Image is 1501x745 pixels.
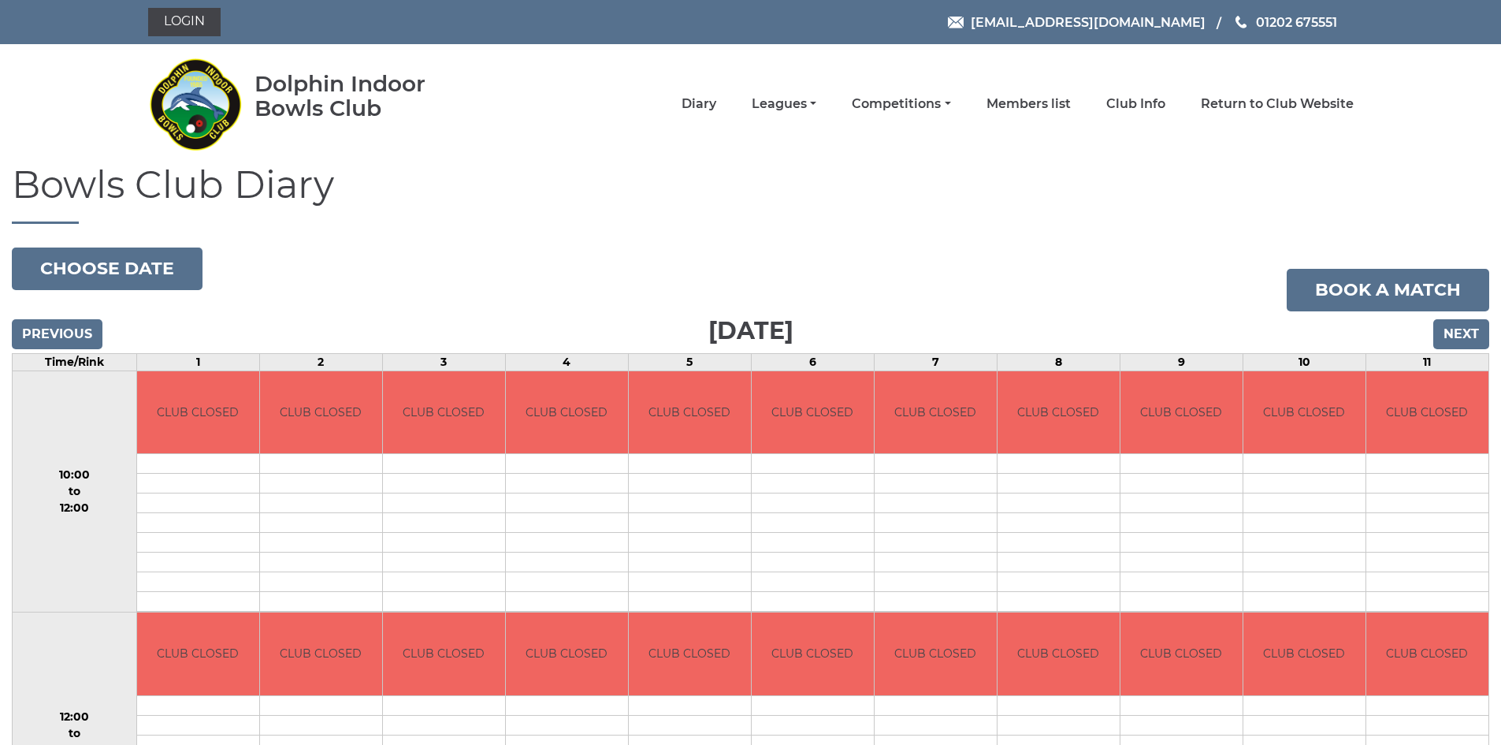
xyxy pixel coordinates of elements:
[1243,613,1365,695] td: CLUB CLOSED
[1201,95,1354,113] a: Return to Club Website
[260,371,382,454] td: CLUB CLOSED
[971,14,1206,29] span: [EMAIL_ADDRESS][DOMAIN_NAME]
[1233,13,1337,32] a: Phone us 01202 675551
[383,613,505,695] td: CLUB CLOSED
[13,353,137,371] td: Time/Rink
[752,613,874,695] td: CLUB CLOSED
[382,353,505,371] td: 3
[12,248,202,290] button: Choose date
[136,353,259,371] td: 1
[13,371,137,613] td: 10:00 to 12:00
[997,353,1120,371] td: 8
[148,8,221,36] a: Login
[12,164,1489,224] h1: Bowls Club Diary
[948,13,1206,32] a: Email [EMAIL_ADDRESS][DOMAIN_NAME]
[752,95,816,113] a: Leagues
[874,353,997,371] td: 7
[506,613,628,695] td: CLUB CLOSED
[998,371,1120,454] td: CLUB CLOSED
[1120,353,1243,371] td: 9
[1287,269,1489,311] a: Book a match
[948,17,964,28] img: Email
[751,353,874,371] td: 6
[1120,371,1243,454] td: CLUB CLOSED
[682,95,716,113] a: Diary
[1365,353,1488,371] td: 11
[255,72,476,121] div: Dolphin Indoor Bowls Club
[260,613,382,695] td: CLUB CLOSED
[148,49,243,159] img: Dolphin Indoor Bowls Club
[986,95,1071,113] a: Members list
[1243,353,1365,371] td: 10
[1106,95,1165,113] a: Club Info
[629,613,751,695] td: CLUB CLOSED
[875,613,997,695] td: CLUB CLOSED
[998,613,1120,695] td: CLUB CLOSED
[628,353,751,371] td: 5
[383,371,505,454] td: CLUB CLOSED
[1120,613,1243,695] td: CLUB CLOSED
[1256,14,1337,29] span: 01202 675551
[505,353,628,371] td: 4
[259,353,382,371] td: 2
[875,371,997,454] td: CLUB CLOSED
[1243,371,1365,454] td: CLUB CLOSED
[12,319,102,349] input: Previous
[752,371,874,454] td: CLUB CLOSED
[137,613,259,695] td: CLUB CLOSED
[506,371,628,454] td: CLUB CLOSED
[137,371,259,454] td: CLUB CLOSED
[852,95,950,113] a: Competitions
[1235,16,1246,28] img: Phone us
[1366,613,1488,695] td: CLUB CLOSED
[1366,371,1488,454] td: CLUB CLOSED
[1433,319,1489,349] input: Next
[629,371,751,454] td: CLUB CLOSED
